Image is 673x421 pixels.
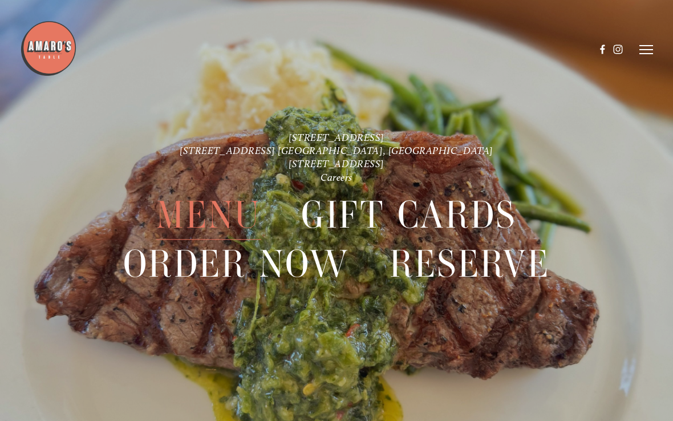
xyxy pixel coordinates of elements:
span: Gift Cards [301,191,516,240]
a: Gift Cards [301,191,516,239]
a: [STREET_ADDRESS] [289,158,384,170]
a: Menu [156,191,261,239]
a: [STREET_ADDRESS] [289,131,384,143]
img: Amaro's Table [20,20,77,77]
a: Order Now [123,240,349,289]
a: Reserve [390,240,550,289]
a: [STREET_ADDRESS] [GEOGRAPHIC_DATA], [GEOGRAPHIC_DATA] [180,144,493,156]
a: Careers [321,171,352,183]
span: Menu [156,191,261,240]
